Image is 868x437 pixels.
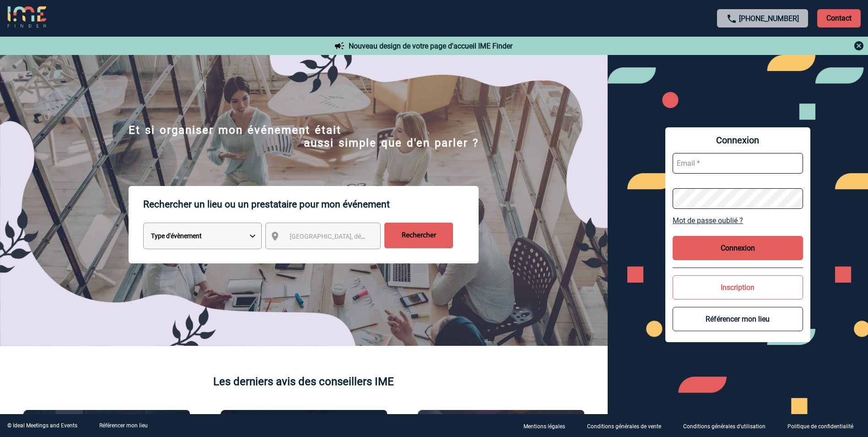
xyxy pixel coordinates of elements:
div: © Ideal Meetings and Events [7,422,77,429]
a: Conditions générales de vente [580,421,676,430]
input: Rechercher [384,223,453,248]
p: Conditions générales de vente [587,423,661,430]
a: Référencer mon lieu [99,422,148,429]
a: Mot de passe oublié ? [673,216,803,225]
p: Conditions générales d'utilisation [683,423,766,430]
input: Email * [673,153,803,174]
button: Référencer mon lieu [673,307,803,331]
p: Mentions légales [523,423,565,430]
a: Mentions légales [516,421,580,430]
p: Contact [817,9,861,27]
p: Politique de confidentialité [787,423,853,430]
span: [GEOGRAPHIC_DATA], département, région... [290,233,417,240]
a: Politique de confidentialité [780,421,868,430]
span: Connexion [673,135,803,146]
button: Inscription [673,275,803,300]
button: Connexion [673,236,803,260]
a: Conditions générales d'utilisation [676,421,780,430]
p: Rechercher un lieu ou un prestataire pour mon événement [143,186,479,223]
img: call-24-px.png [726,13,737,24]
a: [PHONE_NUMBER] [739,14,799,23]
